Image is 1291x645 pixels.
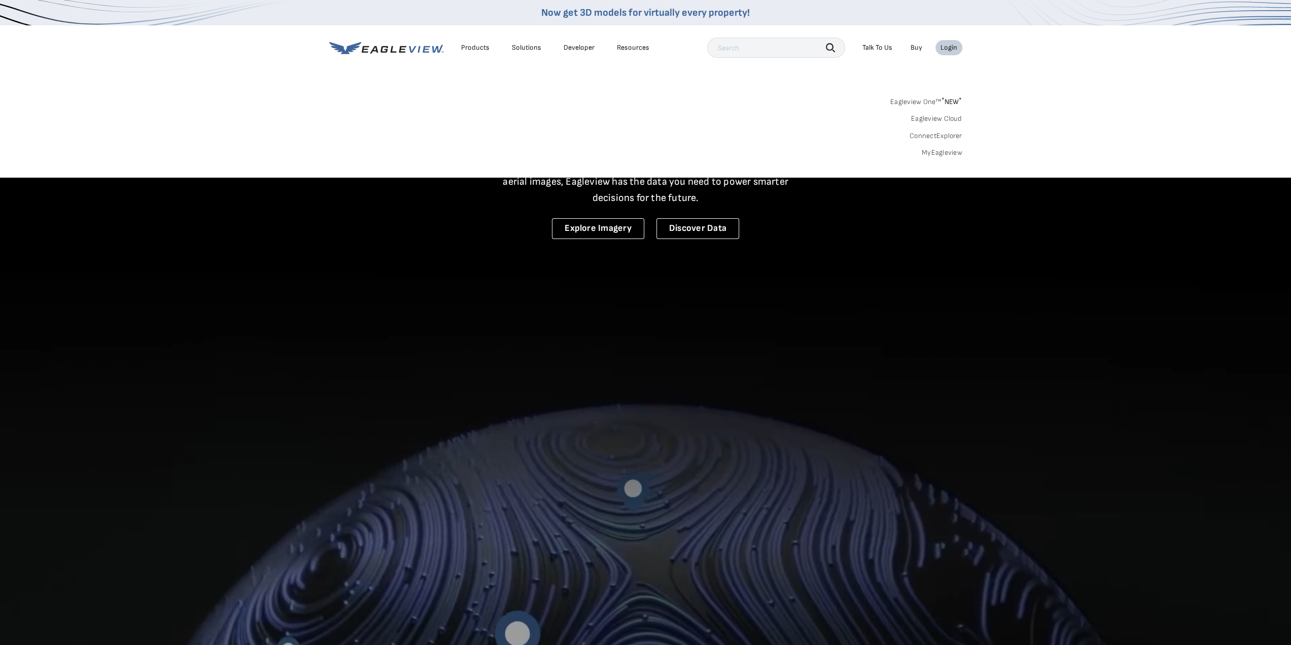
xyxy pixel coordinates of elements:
div: Products [461,43,490,52]
div: Resources [617,43,649,52]
a: Eagleview Cloud [911,114,962,123]
a: Eagleview One™*NEW* [890,94,962,106]
a: MyEagleview [922,148,962,157]
div: Solutions [512,43,541,52]
p: A new era starts here. Built on more than 3.5 billion high-resolution aerial images, Eagleview ha... [491,157,801,206]
div: Talk To Us [862,43,892,52]
div: Login [940,43,957,52]
a: Discover Data [656,218,739,239]
input: Search [707,38,845,58]
a: Developer [564,43,595,52]
span: NEW [941,97,962,106]
a: Buy [911,43,922,52]
a: Now get 3D models for virtually every property! [541,7,750,19]
a: ConnectExplorer [910,131,962,141]
a: Explore Imagery [552,218,644,239]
